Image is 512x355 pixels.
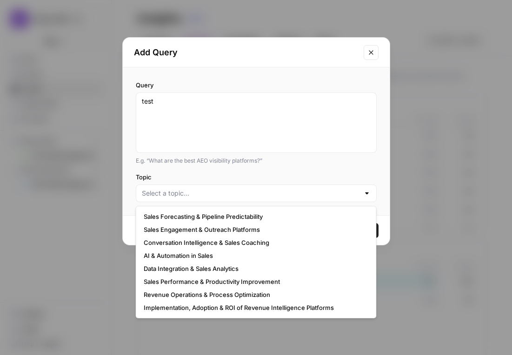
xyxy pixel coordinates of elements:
[136,157,377,165] div: E.g. “What are the best AEO visibility platforms?”
[144,212,365,221] span: Sales Forecasting & Pipeline Predictability
[144,238,365,247] span: Conversation Intelligence & Sales Coaching
[136,172,377,182] label: Topic
[364,45,379,60] button: Close modal
[144,264,365,273] span: Data Integration & Sales Analytics
[144,225,365,234] span: Sales Engagement & Outreach Platforms
[142,189,359,198] input: Select a topic...
[144,277,365,286] span: Sales Performance & Productivity Improvement
[144,251,365,260] span: AI & Automation in Sales
[144,303,365,312] span: Implementation, Adoption & ROI of Revenue Intelligence Platforms
[134,46,358,59] h2: Add Query
[136,80,377,90] label: Query
[144,290,365,299] span: Revenue Operations & Process Optimization
[142,97,371,149] textarea: test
